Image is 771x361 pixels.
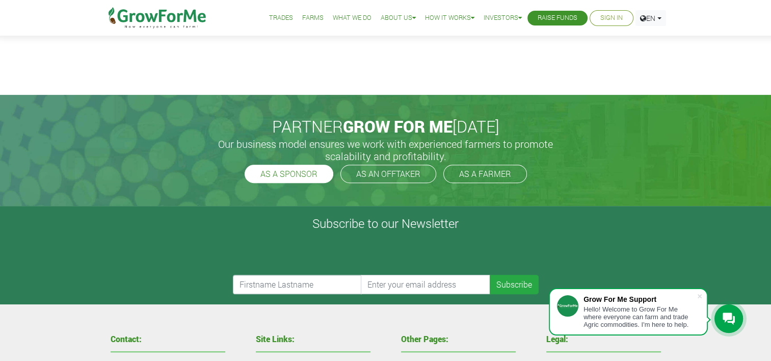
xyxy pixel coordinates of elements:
[340,165,436,183] a: AS AN OFFTAKER
[443,165,527,183] a: AS A FARMER
[333,13,371,23] a: What We Do
[490,275,539,294] button: Subscribe
[635,10,666,26] a: EN
[107,117,664,136] h2: PARTNER [DATE]
[233,275,362,294] input: Firstname Lastname
[546,335,661,343] h4: Legal:
[13,216,758,231] h4: Subscribe to our Newsletter
[538,13,577,23] a: Raise Funds
[361,275,490,294] input: Enter your email address
[343,115,453,137] span: GROW FOR ME
[302,13,324,23] a: Farms
[207,138,564,162] h5: Our business model ensures we work with experienced farmers to promote scalability and profitabil...
[269,13,293,23] a: Trades
[425,13,474,23] a: How it Works
[600,13,623,23] a: Sign In
[583,305,697,328] div: Hello! Welcome to Grow For Me where everyone can farm and trade Agric commodities. I'm here to help.
[245,165,333,183] a: AS A SPONSOR
[484,13,522,23] a: Investors
[233,235,388,275] iframe: reCAPTCHA
[583,295,697,303] div: Grow For Me Support
[401,335,516,343] h4: Other Pages:
[111,335,225,343] h4: Contact:
[256,335,370,343] h4: Site Links:
[381,13,416,23] a: About Us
